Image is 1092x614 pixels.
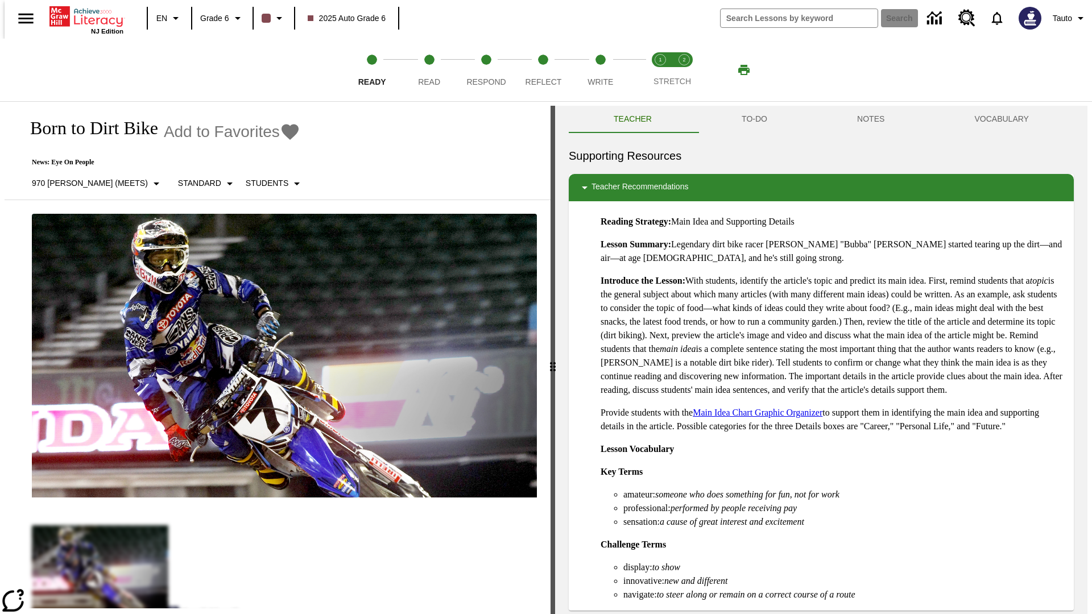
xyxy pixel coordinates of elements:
strong: Introduce the Lesson: [601,276,685,285]
div: Press Enter or Spacebar and then press right and left arrow keys to move the slider [551,106,555,614]
div: Home [49,4,123,35]
li: display: [623,561,1065,574]
em: to show [652,562,680,572]
strong: Challenge Terms [601,540,666,549]
p: 970 [PERSON_NAME] (Meets) [32,177,148,189]
span: NJ Edition [91,28,123,35]
button: Profile/Settings [1048,8,1092,28]
em: someone who does something for fun, not for work [655,489,839,499]
strong: Reading Strategy: [601,217,671,226]
li: navigate: [623,588,1065,601]
div: activity [555,106,1087,614]
img: Avatar [1019,7,1041,30]
p: Standard [178,177,221,189]
button: Ready step 1 of 5 [339,39,405,101]
p: News: Eye On People [18,158,308,167]
div: Teacher Recommendations [569,174,1074,201]
button: Select Student [241,173,308,194]
button: Teacher [569,106,697,133]
a: Resource Center, Will open in new tab [952,3,982,34]
em: a cause of great interest and excitement [660,517,804,526]
a: Notifications [982,3,1012,33]
button: Stretch Respond step 2 of 2 [668,39,701,101]
span: Add to Favorites [164,123,280,141]
button: NOTES [812,106,929,133]
button: Add to Favorites - Born to Dirt Bike [164,122,300,142]
span: Read [418,77,440,86]
span: Grade 6 [200,13,229,24]
strong: Lesson Summary: [601,239,671,249]
em: topic [1030,276,1048,285]
text: 2 [682,57,685,63]
strong: Lesson Vocabulary [601,444,674,454]
div: reading [5,106,551,608]
button: Reflect step 4 of 5 [510,39,576,101]
li: sensation: [623,515,1065,529]
a: Data Center [920,3,952,34]
text: 1 [659,57,661,63]
a: Main Idea Chart Graphic Organizer [693,408,822,417]
span: Write [588,77,613,86]
p: With students, identify the article's topic and predict its main idea. First, remind students tha... [601,274,1065,397]
button: Scaffolds, Standard [173,173,241,194]
p: Legendary dirt bike racer [PERSON_NAME] "Bubba" [PERSON_NAME] started tearing up the dirt—and air... [601,238,1065,265]
button: Class color is dark brown. Change class color [257,8,291,28]
span: EN [156,13,167,24]
em: new and different [664,576,727,586]
li: amateur: [623,488,1065,501]
h1: Born to Dirt Bike [18,118,158,139]
span: Reflect [526,77,562,86]
em: main idea [660,344,696,354]
em: performed by people receiving pay [671,503,797,513]
li: professional: [623,501,1065,515]
p: Teacher Recommendations [591,181,688,194]
button: Language: EN, Select a language [151,8,188,28]
button: Respond step 3 of 5 [453,39,519,101]
button: Select Lexile, 970 Lexile (Meets) [27,173,168,194]
button: Write step 5 of 5 [568,39,634,101]
span: Tauto [1053,13,1072,24]
span: STRETCH [653,77,691,86]
input: search field [721,9,878,27]
h6: Supporting Resources [569,147,1074,165]
p: Provide students with the to support them in identifying the main idea and supporting details in ... [601,406,1065,433]
button: Stretch Read step 1 of 2 [644,39,677,101]
strong: Key Terms [601,467,643,476]
span: Respond [466,77,506,86]
p: Main Idea and Supporting Details [601,215,1065,229]
button: Print [726,60,762,80]
button: Select a new avatar [1012,3,1048,33]
button: Grade: Grade 6, Select a grade [196,8,249,28]
li: innovative: [623,574,1065,588]
img: Motocross racer James Stewart flies through the air on his dirt bike. [32,214,537,498]
div: Instructional Panel Tabs [569,106,1074,133]
button: VOCABULARY [929,106,1074,133]
button: TO-DO [697,106,812,133]
span: Ready [358,77,386,86]
button: Open side menu [9,2,43,35]
p: Students [246,177,288,189]
button: Read step 2 of 5 [396,39,462,101]
em: to steer along or remain on a correct course of a route [657,590,855,599]
span: 2025 Auto Grade 6 [308,13,386,24]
